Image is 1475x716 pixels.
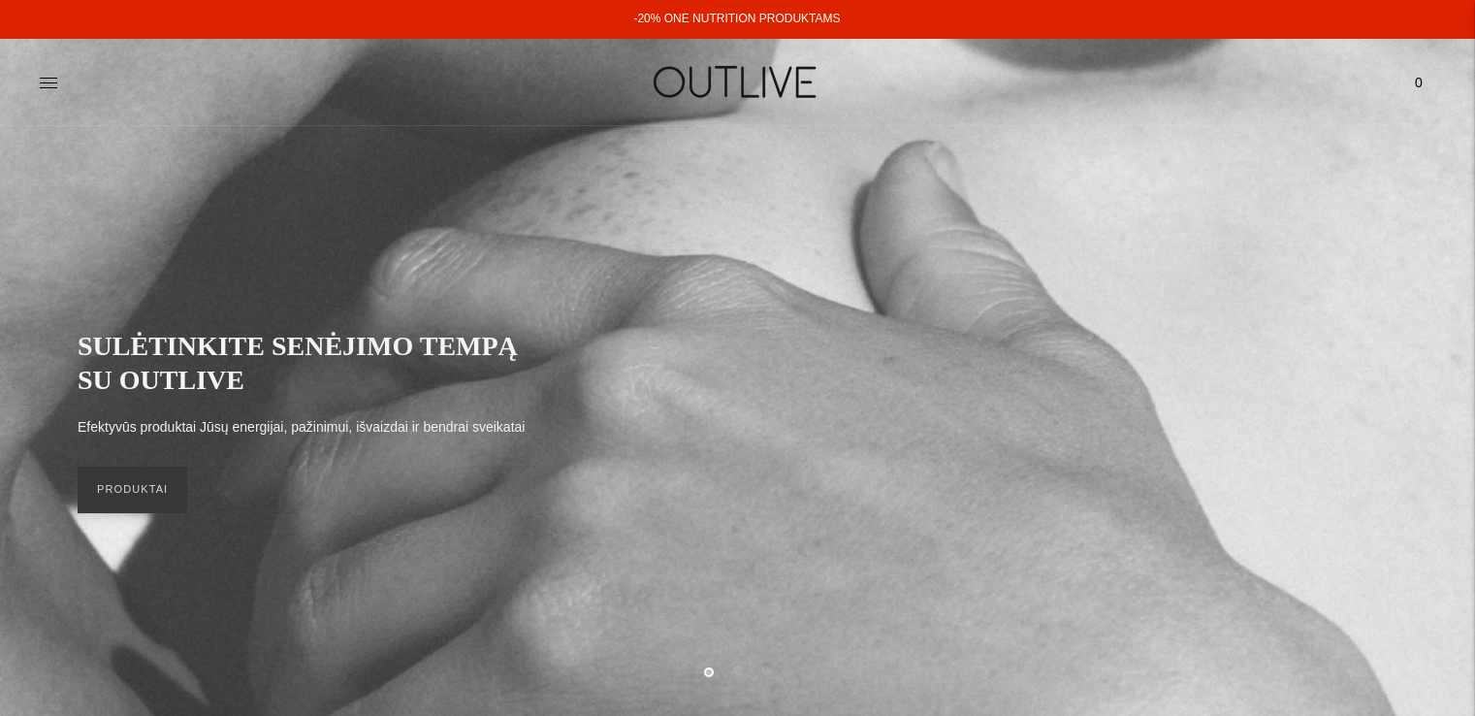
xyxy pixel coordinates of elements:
button: Move carousel to slide 3 [761,666,771,675]
p: Efektyvūs produktai Jūsų energijai, pažinimui, išvaizdai ir bendrai sveikatai [78,416,525,439]
a: -20% ONE NUTRITION PRODUKTAMS [633,12,840,25]
span: 0 [1405,69,1432,96]
button: Move carousel to slide 2 [733,666,743,675]
button: Move carousel to slide 1 [704,667,714,677]
a: 0 [1401,61,1436,104]
img: OUTLIVE [616,49,858,115]
h2: SULĖTINKITE SENĖJIMO TEMPĄ SU OUTLIVE [78,329,543,397]
a: PRODUKTAI [78,467,187,513]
